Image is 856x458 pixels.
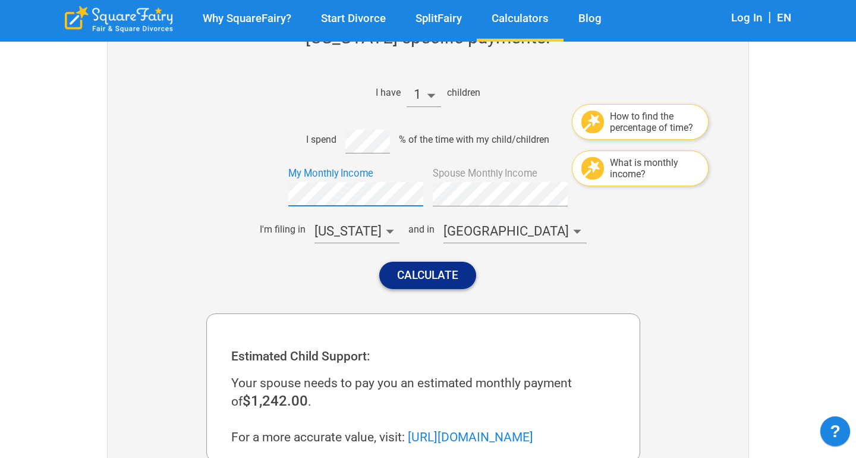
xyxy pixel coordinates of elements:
div: SquareFairy Logo [65,6,173,33]
button: Calculate [379,262,476,288]
div: I spend [306,134,336,145]
div: Your spouse needs to pay you an estimated monthly payment of . For a more accurate value, visit: [231,374,624,446]
label: Spouse Monthly Income [433,167,537,181]
a: Blog [564,12,616,26]
div: 1 [407,83,441,107]
a: Log In [731,11,762,24]
span: $1,242.00 [243,393,308,409]
div: [GEOGRAPHIC_DATA] [443,219,587,244]
div: How to find the percentage of time? [610,111,699,133]
a: [URL][DOMAIN_NAME] [408,430,533,444]
a: Why SquareFairy? [188,12,306,26]
div: I'm filing in [260,224,306,235]
iframe: JSD widget [814,410,856,458]
a: SplitFairy [401,12,477,26]
label: My Monthly Income [288,167,373,181]
div: I have [376,87,401,98]
div: What is monthly income? [610,157,699,180]
span: | [762,10,777,24]
div: Estimated Child Support: [231,347,624,365]
a: Start Divorce [306,12,401,26]
div: and in [408,224,435,235]
div: [US_STATE] [314,219,399,244]
div: EN [777,11,791,27]
div: % of the time with my child/children [399,134,549,145]
a: Calculators [477,12,564,26]
div: children [447,87,480,98]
